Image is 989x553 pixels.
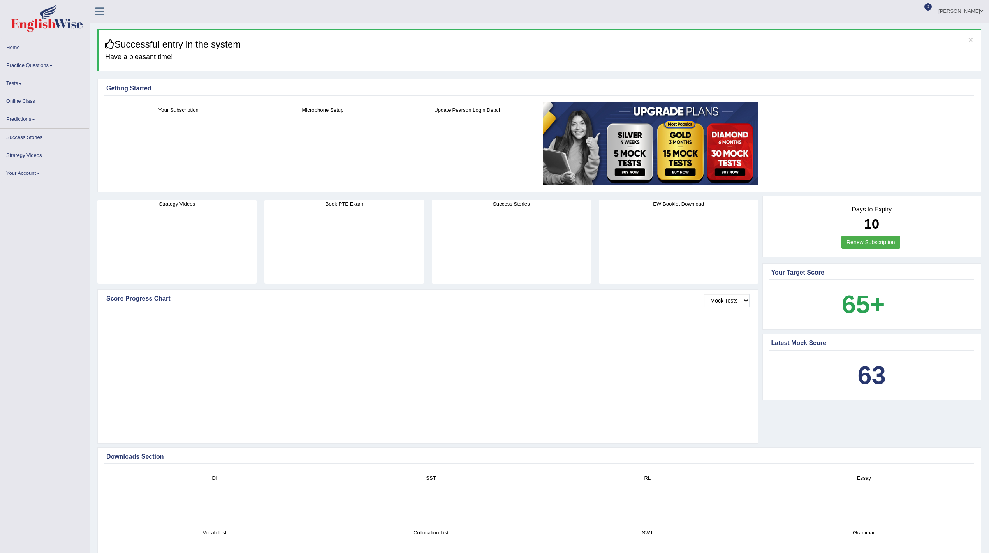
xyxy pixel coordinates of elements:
h3: Successful entry in the system [105,39,975,49]
b: 63 [858,361,886,389]
a: Success Stories [0,129,89,144]
a: Online Class [0,92,89,107]
h4: EW Booklet Download [599,200,758,208]
div: Getting Started [106,84,972,93]
b: 10 [864,216,879,231]
h4: Grammar [760,528,968,537]
h4: Have a pleasant time! [105,53,975,61]
h4: SWT [543,528,752,537]
a: Practice Questions [0,56,89,72]
div: Downloads Section [106,452,972,461]
a: Home [0,39,89,54]
b: 65+ [842,290,885,319]
h4: Update Pearson Login Detail [399,106,535,114]
button: × [968,35,973,44]
h4: Essay [760,474,968,482]
a: Strategy Videos [0,146,89,162]
span: 0 [924,3,932,11]
div: Your Target Score [771,268,973,277]
a: Tests [0,74,89,90]
div: Score Progress Chart [106,294,750,303]
h4: Collocation List [327,528,535,537]
a: Renew Subscription [841,236,900,249]
img: small5.jpg [543,102,758,185]
h4: Strategy Videos [97,200,257,208]
h4: DI [110,474,319,482]
a: Your Account [0,164,89,180]
h4: RL [543,474,752,482]
h4: Your Subscription [110,106,247,114]
h4: Vocab List [110,528,319,537]
div: Latest Mock Score [771,338,973,348]
h4: Microphone Setup [255,106,391,114]
h4: Days to Expiry [771,206,973,213]
h4: Success Stories [432,200,591,208]
h4: SST [327,474,535,482]
a: Predictions [0,110,89,125]
h4: Book PTE Exam [264,200,424,208]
